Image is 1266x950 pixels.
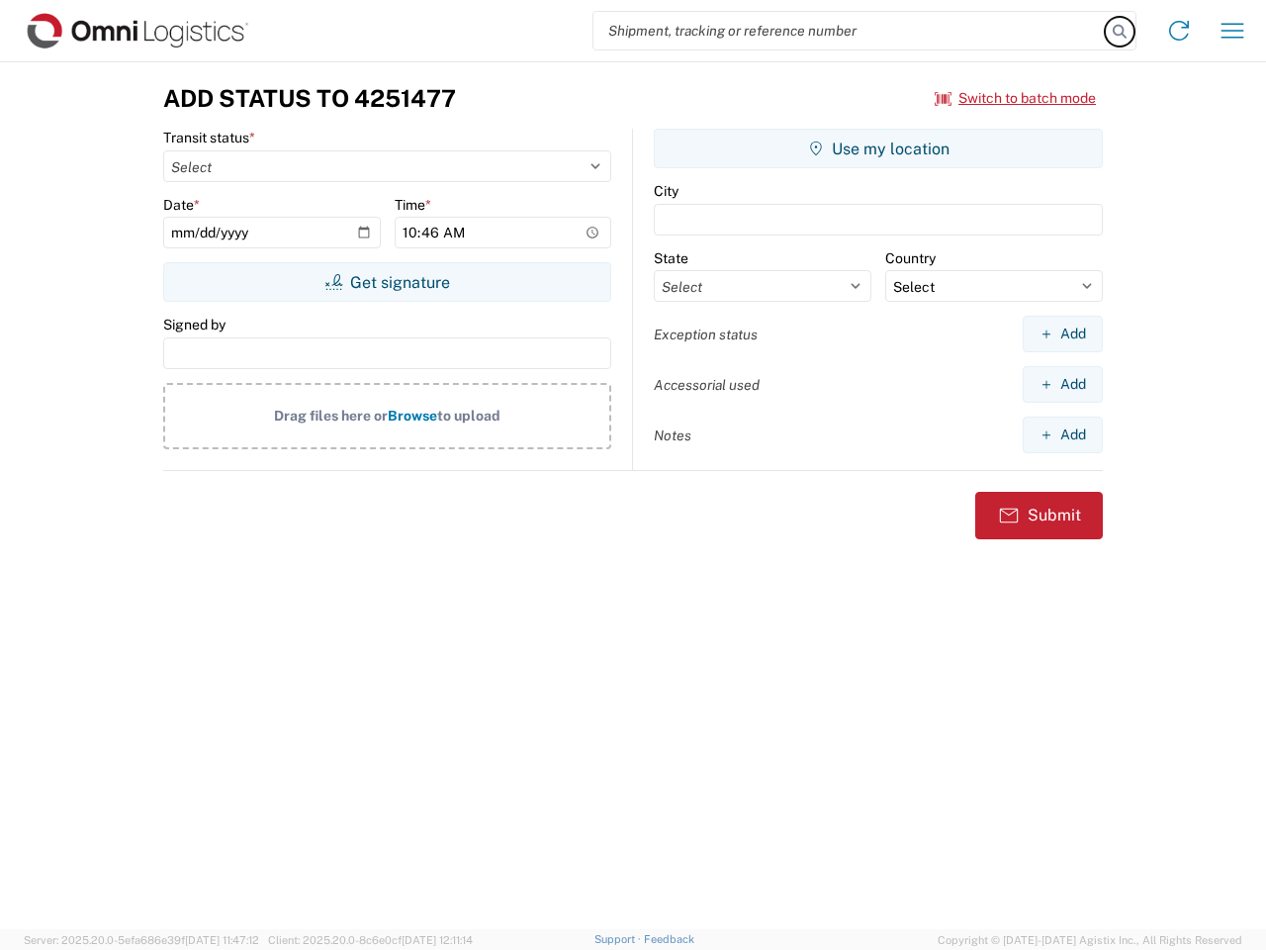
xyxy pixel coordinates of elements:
[163,316,226,333] label: Signed by
[975,492,1103,539] button: Submit
[268,934,473,946] span: Client: 2025.20.0-8c6e0cf
[402,934,473,946] span: [DATE] 12:11:14
[1023,366,1103,403] button: Add
[1023,316,1103,352] button: Add
[654,129,1103,168] button: Use my location
[163,262,611,302] button: Get signature
[935,82,1096,115] button: Switch to batch mode
[654,376,760,394] label: Accessorial used
[1023,417,1103,453] button: Add
[395,196,431,214] label: Time
[163,196,200,214] label: Date
[388,408,437,424] span: Browse
[593,12,1106,49] input: Shipment, tracking or reference number
[24,934,259,946] span: Server: 2025.20.0-5efa686e39f
[654,182,678,200] label: City
[885,249,936,267] label: Country
[654,249,688,267] label: State
[654,326,758,343] label: Exception status
[163,84,456,113] h3: Add Status to 4251477
[274,408,388,424] span: Drag files here or
[938,931,1242,949] span: Copyright © [DATE]-[DATE] Agistix Inc., All Rights Reserved
[163,129,255,146] label: Transit status
[185,934,259,946] span: [DATE] 11:47:12
[437,408,500,424] span: to upload
[654,427,691,444] label: Notes
[594,933,644,945] a: Support
[644,933,694,945] a: Feedback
